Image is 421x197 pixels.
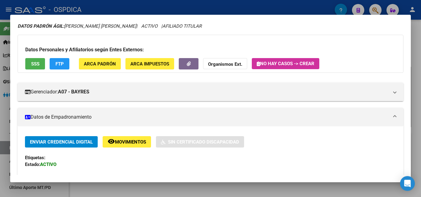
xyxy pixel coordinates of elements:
[108,138,115,145] mat-icon: remove_red_eye
[18,83,403,101] mat-expansion-panel-header: Gerenciador:A07 - BAYRES
[55,61,64,67] span: FTP
[103,136,151,148] button: Movimientos
[252,58,319,69] button: No hay casos -> Crear
[257,61,314,66] span: No hay casos -> Crear
[125,58,174,69] button: ARCA Impuestos
[50,58,69,69] button: FTP
[58,88,89,96] strong: A07 - BAYRES
[168,139,239,145] span: Sin Certificado Discapacidad
[30,139,93,145] span: Enviar Credencial Digital
[130,61,169,67] span: ARCA Impuestos
[18,23,202,29] i: | ACTIVO |
[25,136,98,148] button: Enviar Credencial Digital
[25,113,389,121] mat-panel-title: Datos de Empadronamiento
[400,176,415,191] div: Open Intercom Messenger
[203,58,247,69] button: Organismos Ext.
[31,61,39,67] span: SSS
[115,139,146,145] span: Movimientos
[208,61,242,67] strong: Organismos Ext.
[25,46,396,53] h3: Datos Personales y Afiliatorios según Entes Externos:
[162,23,202,29] span: AFILIADO TITULAR
[18,23,136,29] span: [PERSON_NAME] [PERSON_NAME]
[79,58,121,69] button: ARCA Padrón
[40,162,56,167] strong: ACTIVO
[25,58,45,69] button: SSS
[25,162,40,167] strong: Estado:
[156,136,244,148] button: Sin Certificado Discapacidad
[18,23,64,29] strong: DATOS PADRÓN ÁGIL:
[18,108,403,126] mat-expansion-panel-header: Datos de Empadronamiento
[25,88,389,96] mat-panel-title: Gerenciador:
[25,155,45,160] strong: Etiquetas:
[84,61,116,67] span: ARCA Padrón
